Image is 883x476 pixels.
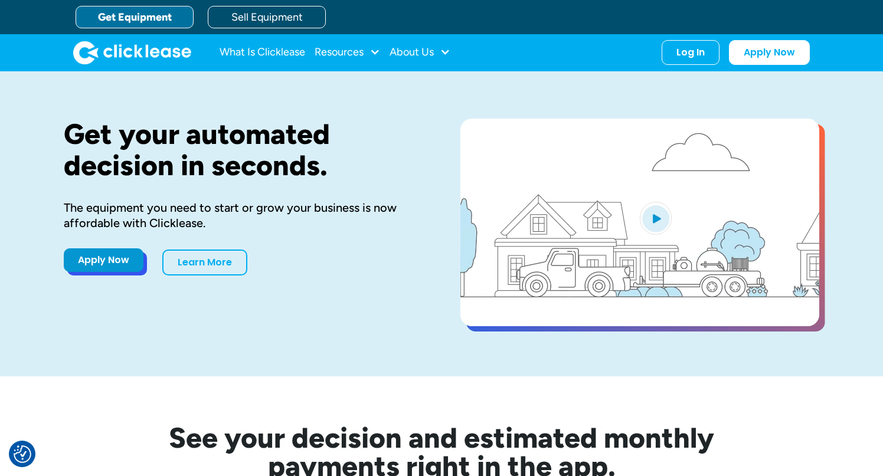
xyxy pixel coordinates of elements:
[64,248,143,272] a: Apply Now
[73,41,191,64] a: home
[220,41,305,64] a: What Is Clicklease
[460,119,819,326] a: open lightbox
[640,202,672,235] img: Blue play button logo on a light blue circular background
[390,41,450,64] div: About Us
[676,47,705,58] div: Log In
[73,41,191,64] img: Clicklease logo
[76,6,194,28] a: Get Equipment
[208,6,326,28] a: Sell Equipment
[729,40,810,65] a: Apply Now
[14,445,31,463] button: Consent Preferences
[315,41,380,64] div: Resources
[14,445,31,463] img: Revisit consent button
[64,119,423,181] h1: Get your automated decision in seconds.
[64,200,423,231] div: The equipment you need to start or grow your business is now affordable with Clicklease.
[162,250,247,275] a: Learn More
